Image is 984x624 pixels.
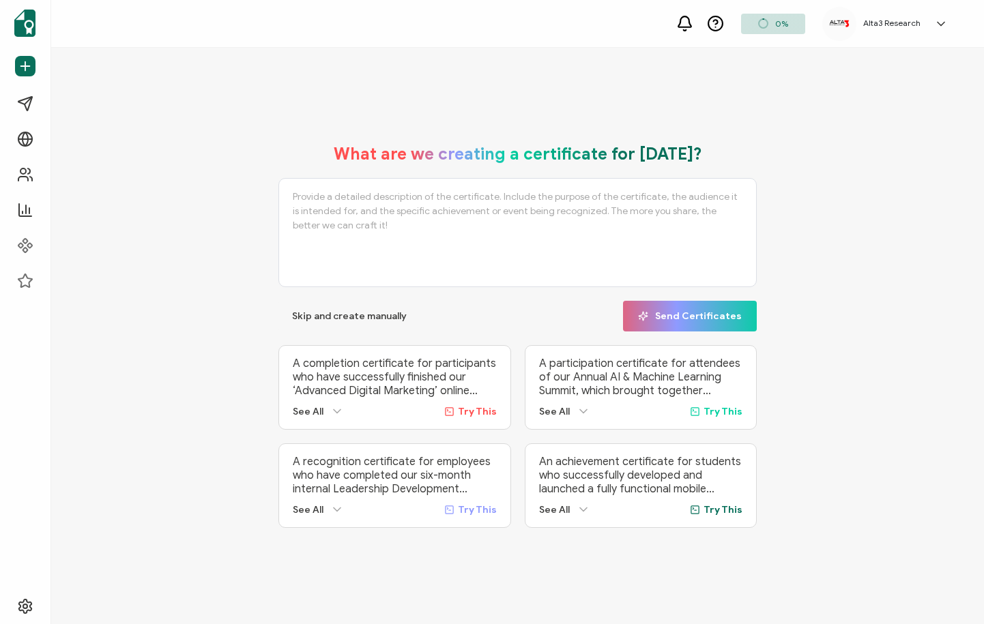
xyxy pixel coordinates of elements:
[293,406,323,417] span: See All
[278,301,420,331] button: Skip and create manually
[539,357,742,398] p: A participation certificate for attendees of our Annual AI & Machine Learning Summit, which broug...
[623,301,757,331] button: Send Certificates
[14,10,35,37] img: sertifier-logomark-colored.svg
[704,406,742,417] span: Try This
[293,357,496,398] p: A completion certificate for participants who have successfully finished our ‘Advanced Digital Ma...
[293,455,496,496] p: A recognition certificate for employees who have completed our six-month internal Leadership Deve...
[458,504,497,516] span: Try This
[638,311,742,321] span: Send Certificates
[775,18,788,29] span: 0%
[539,455,742,496] p: An achievement certificate for students who successfully developed and launched a fully functiona...
[458,406,497,417] span: Try This
[539,504,570,516] span: See All
[334,144,702,164] h1: What are we creating a certificate for [DATE]?
[829,20,850,27] img: 7ee72628-a328-4fe9-aed3-aef23534b8a8.png
[293,504,323,516] span: See All
[292,312,407,321] span: Skip and create manually
[704,504,742,516] span: Try This
[539,406,570,417] span: See All
[863,18,921,28] h5: Alta3 Research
